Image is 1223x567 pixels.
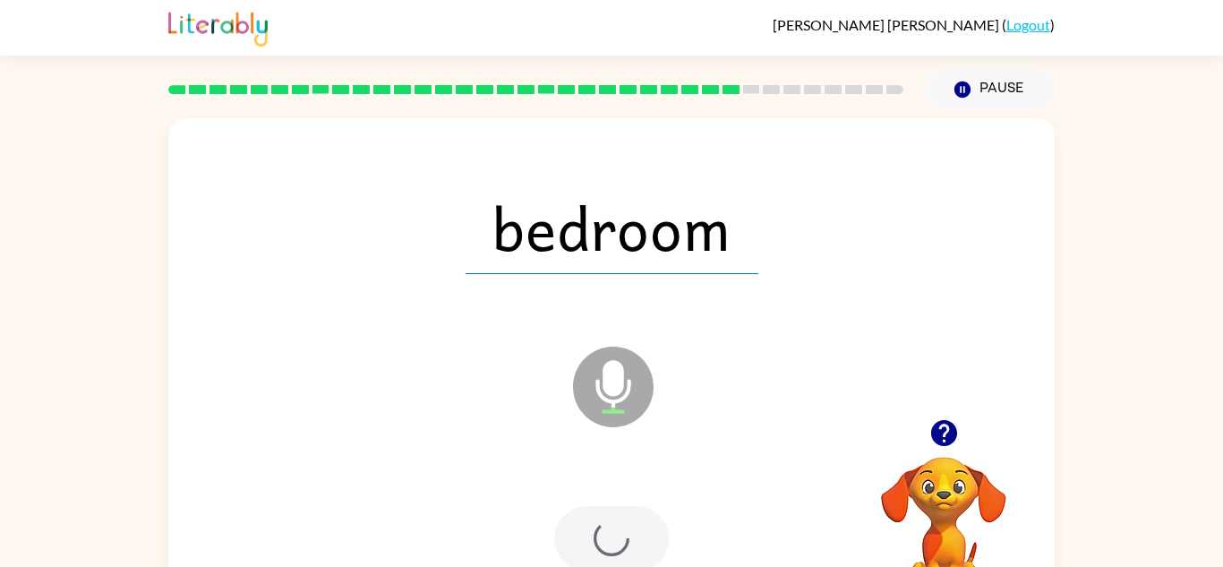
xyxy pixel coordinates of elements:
[466,181,758,274] span: bedroom
[773,16,1002,33] span: [PERSON_NAME] [PERSON_NAME]
[925,69,1055,110] button: Pause
[1006,16,1050,33] a: Logout
[168,7,268,47] img: Literably
[773,16,1055,33] div: ( )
